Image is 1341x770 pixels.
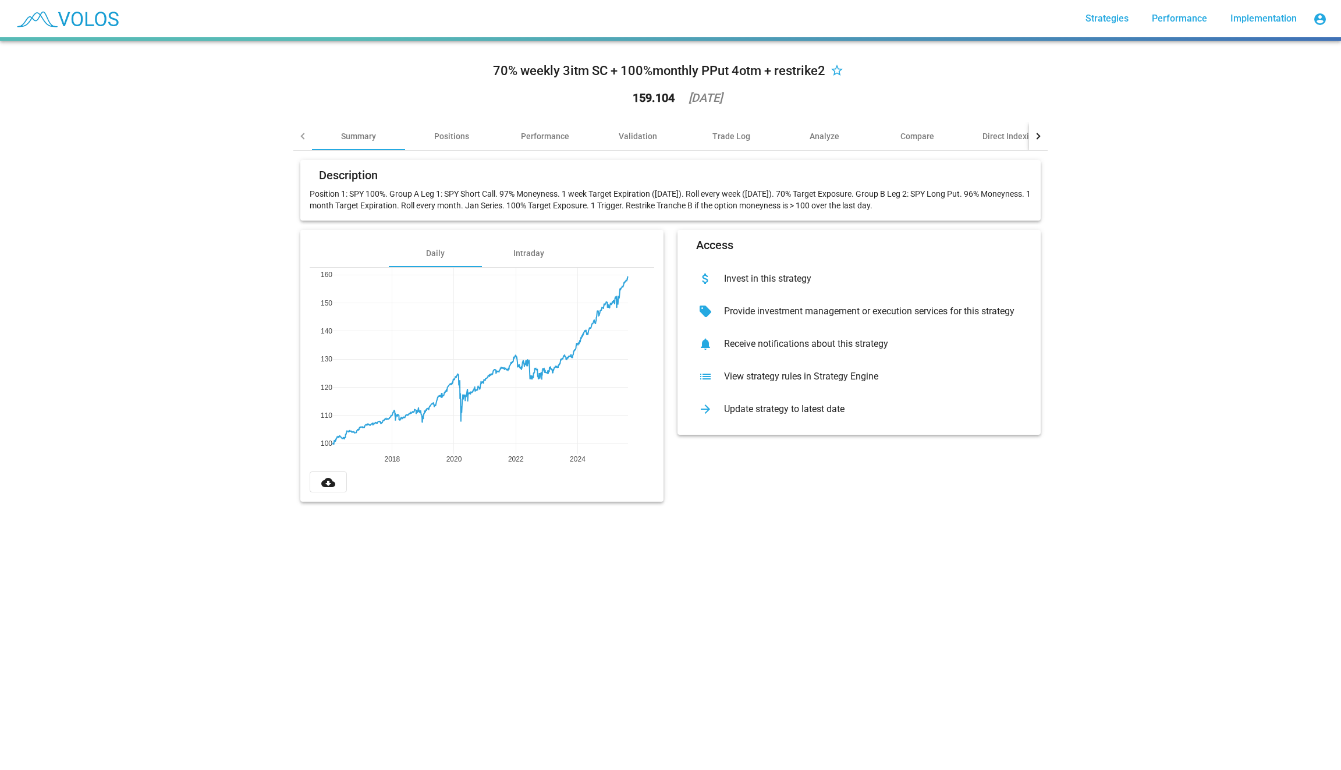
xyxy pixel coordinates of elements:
div: Provide investment management or execution services for this strategy [715,306,1022,317]
div: 70% weekly 3itm SC + 100%monthly PPut 4otm + restrike2 [493,62,825,80]
a: Performance [1143,8,1216,29]
mat-icon: list [696,367,715,386]
summary: DescriptionPosition 1: SPY 100%. Group A Leg 1: SPY Short Call. 97% Moneyness. 1 week Target Expi... [293,151,1048,511]
div: Direct Indexing [982,130,1038,142]
div: Positions [434,130,469,142]
mat-icon: notifications [696,335,715,353]
div: [DATE] [689,92,722,104]
img: blue_transparent.png [9,4,125,33]
button: Update strategy to latest date [687,393,1031,425]
a: Strategies [1076,8,1138,29]
mat-icon: sell [696,302,715,321]
span: Strategies [1085,13,1129,24]
mat-icon: account_circle [1313,12,1327,26]
button: Provide investment management or execution services for this strategy [687,295,1031,328]
div: Performance [521,130,569,142]
div: Validation [619,130,657,142]
div: 159.104 [633,92,675,104]
mat-icon: star_border [830,65,844,79]
div: Invest in this strategy [715,273,1022,285]
div: Summary [341,130,376,142]
div: Trade Log [712,130,750,142]
button: View strategy rules in Strategy Engine [687,360,1031,393]
a: Implementation [1221,8,1306,29]
mat-icon: attach_money [696,269,715,288]
mat-card-title: Description [319,169,378,181]
button: Invest in this strategy [687,262,1031,295]
div: Compare [900,130,934,142]
mat-icon: arrow_forward [696,400,715,418]
span: Implementation [1230,13,1297,24]
div: Update strategy to latest date [715,403,1022,415]
div: Daily [426,247,445,259]
mat-card-title: Access [696,239,733,251]
button: Receive notifications about this strategy [687,328,1031,360]
div: View strategy rules in Strategy Engine [715,371,1022,382]
div: Intraday [513,247,544,259]
div: Receive notifications about this strategy [715,338,1022,350]
div: Analyze [810,130,839,142]
mat-icon: cloud_download [321,476,335,489]
p: Position 1: SPY 100%. Group A Leg 1: SPY Short Call. 97% Moneyness. 1 week Target Expiration ([DA... [310,188,1031,211]
span: Performance [1152,13,1207,24]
